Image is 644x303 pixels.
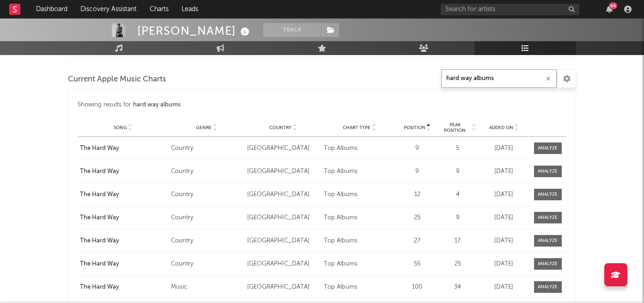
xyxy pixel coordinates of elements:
[247,213,319,223] div: [GEOGRAPHIC_DATA]
[80,190,166,199] a: The Hard Way
[481,167,527,176] div: [DATE]
[439,283,476,292] div: 34
[133,99,181,111] div: hard way albums
[439,213,476,223] div: 9
[247,236,319,246] div: [GEOGRAPHIC_DATA]
[171,144,243,153] div: Country
[609,2,617,9] div: 64
[171,213,243,223] div: Country
[441,69,557,88] input: Search Playlists/Charts
[247,190,319,199] div: [GEOGRAPHIC_DATA]
[481,144,527,153] div: [DATE]
[439,144,476,153] div: 5
[247,167,319,176] div: [GEOGRAPHIC_DATA]
[439,190,476,199] div: 4
[324,283,395,292] div: Top Albums
[324,167,395,176] div: Top Albums
[481,236,527,246] div: [DATE]
[78,99,566,111] div: Showing results for
[80,260,166,269] a: The Hard Way
[68,74,166,85] span: Current Apple Music Charts
[247,260,319,269] div: [GEOGRAPHIC_DATA]
[80,167,166,176] a: The Hard Way
[400,190,435,199] div: 12
[269,125,292,130] span: Country
[171,236,243,246] div: Country
[400,283,435,292] div: 100
[439,167,476,176] div: 9
[171,167,243,176] div: Country
[404,125,425,130] span: Position
[439,236,476,246] div: 17
[400,260,435,269] div: 55
[400,236,435,246] div: 27
[324,213,395,223] div: Top Albums
[324,144,395,153] div: Top Albums
[80,236,166,246] a: The Hard Way
[439,260,476,269] div: 25
[247,144,319,153] div: [GEOGRAPHIC_DATA]
[489,125,513,130] span: Added On
[481,283,527,292] div: [DATE]
[171,283,243,292] div: Music
[247,283,319,292] div: [GEOGRAPHIC_DATA]
[400,213,435,223] div: 25
[137,23,252,38] div: [PERSON_NAME]
[80,213,166,223] a: The Hard Way
[439,122,471,133] span: Peak Position
[196,125,212,130] span: Genre
[263,23,321,37] button: Track
[171,190,243,199] div: Country
[481,213,527,223] div: [DATE]
[80,144,166,153] a: The Hard Way
[481,260,527,269] div: [DATE]
[114,125,127,130] span: Song
[171,260,243,269] div: Country
[441,4,579,15] input: Search for artists
[606,6,613,13] button: 64
[324,236,395,246] div: Top Albums
[400,144,435,153] div: 9
[80,283,166,292] a: The Hard Way
[343,125,371,130] span: Chart Type
[400,167,435,176] div: 9
[324,190,395,199] div: Top Albums
[481,190,527,199] div: [DATE]
[324,260,395,269] div: Top Albums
